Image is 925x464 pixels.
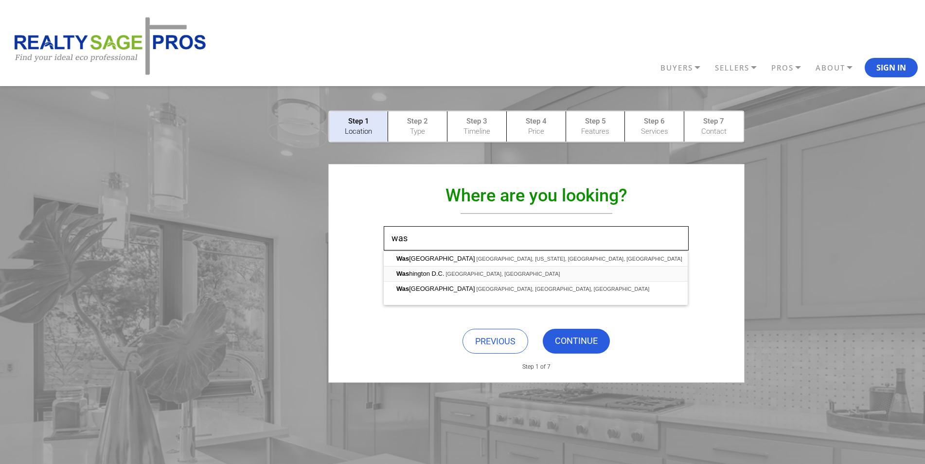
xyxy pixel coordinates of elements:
[631,116,678,126] p: Step 6
[396,270,409,277] span: Was
[453,126,500,137] p: Timeline
[346,185,727,206] h1: Where are you looking?
[396,285,477,292] span: [GEOGRAPHIC_DATA]
[684,111,743,142] a: Step 7 Contact
[335,126,382,137] p: Location
[446,271,560,277] span: [GEOGRAPHIC_DATA], [GEOGRAPHIC_DATA]
[813,59,865,76] a: ABOUT
[513,126,560,137] p: Price
[321,358,751,370] p: Step 1 of 7
[625,111,684,142] a: Step 6 Services
[335,116,382,126] p: Step 1
[7,16,209,77] img: REALTY SAGE PROS
[453,116,500,126] p: Step 3
[631,126,678,137] p: Services
[384,226,689,250] input: Enter the City or Zipcode
[690,126,737,137] p: Contact
[572,126,619,137] p: Features
[329,111,388,142] a: Step 1 Location
[769,59,813,76] a: PROS
[447,111,506,142] a: Step 3 Timeline
[572,116,619,126] p: Step 5
[396,285,409,292] span: Was
[658,59,712,76] a: BUYERS
[690,116,737,126] p: Step 7
[394,116,441,126] p: Step 2
[396,270,446,277] span: hington D.C.
[865,58,918,77] button: Sign In
[477,256,682,262] span: [GEOGRAPHIC_DATA], [US_STATE], [GEOGRAPHIC_DATA], [GEOGRAPHIC_DATA]
[543,329,610,354] a: CONTINUE
[396,255,409,262] span: Was
[394,126,441,137] p: Type
[513,116,560,126] p: Step 4
[566,111,625,142] a: Step 5 Features
[507,111,566,142] a: Step 4 Price
[712,59,769,76] a: SELLERS
[388,111,447,142] a: Step 2 Type
[462,329,528,354] a: PREVIOUS
[477,286,650,292] span: [GEOGRAPHIC_DATA], [GEOGRAPHIC_DATA], [GEOGRAPHIC_DATA]
[396,255,477,262] span: [GEOGRAPHIC_DATA]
